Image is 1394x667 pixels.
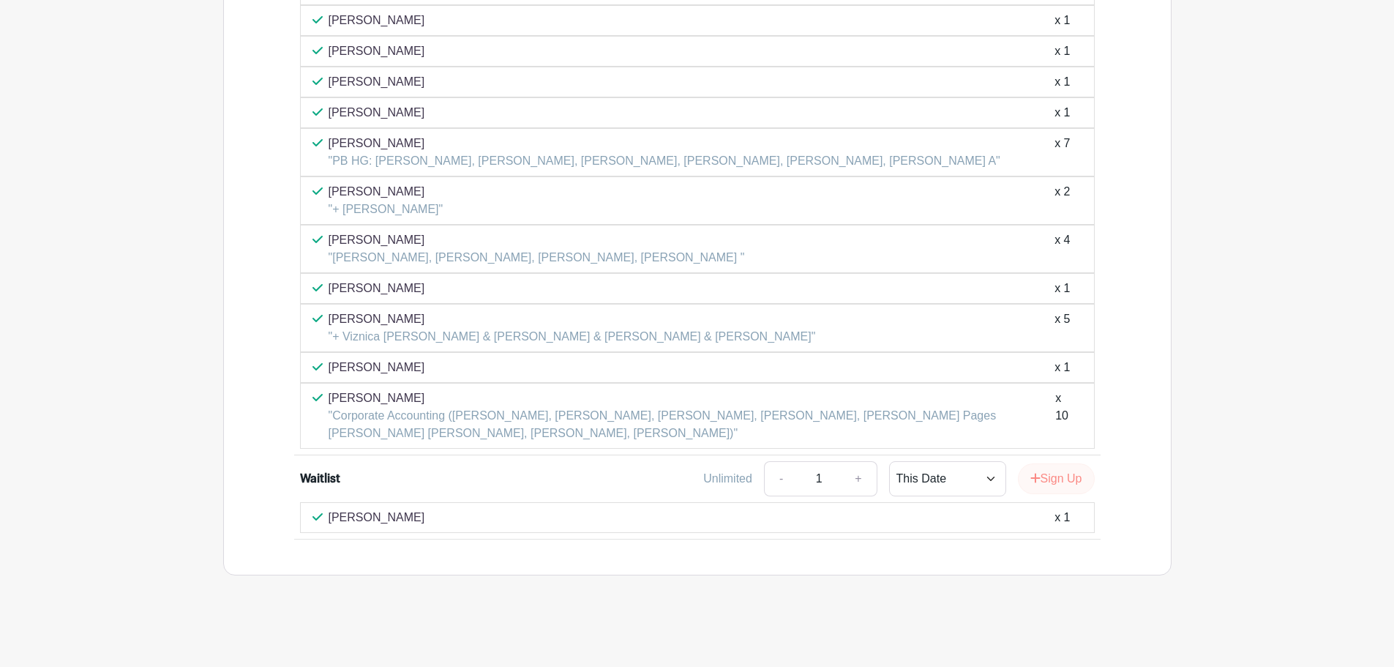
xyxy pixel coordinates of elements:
[1054,280,1070,297] div: x 1
[1018,463,1095,494] button: Sign Up
[329,104,425,122] p: [PERSON_NAME]
[329,407,1056,442] p: "Corporate Accounting ([PERSON_NAME], [PERSON_NAME], [PERSON_NAME], [PERSON_NAME], [PERSON_NAME] ...
[329,183,443,201] p: [PERSON_NAME]
[1054,73,1070,91] div: x 1
[329,328,816,346] p: "+ Viznica [PERSON_NAME] & [PERSON_NAME] & [PERSON_NAME] & [PERSON_NAME]"
[329,73,425,91] p: [PERSON_NAME]
[1054,135,1070,170] div: x 7
[329,42,425,60] p: [PERSON_NAME]
[764,461,798,496] a: -
[329,249,745,267] p: "[PERSON_NAME], [PERSON_NAME], [PERSON_NAME], [PERSON_NAME] "
[329,231,745,249] p: [PERSON_NAME]
[329,310,816,328] p: [PERSON_NAME]
[1055,390,1070,442] div: x 10
[703,470,752,488] div: Unlimited
[329,359,425,376] p: [PERSON_NAME]
[329,12,425,29] p: [PERSON_NAME]
[1054,183,1070,218] div: x 2
[329,152,1000,170] p: "PB HG: [PERSON_NAME], [PERSON_NAME], [PERSON_NAME], [PERSON_NAME], [PERSON_NAME], [PERSON_NAME] A"
[1054,509,1070,526] div: x 1
[1054,12,1070,29] div: x 1
[1054,231,1070,267] div: x 4
[1054,42,1070,60] div: x 1
[1054,104,1070,122] div: x 1
[329,201,443,218] p: "+ [PERSON_NAME]"
[329,390,1056,407] p: [PERSON_NAME]
[300,470,340,488] div: Waitlist
[329,135,1000,152] p: [PERSON_NAME]
[840,461,877,496] a: +
[329,280,425,297] p: [PERSON_NAME]
[1054,359,1070,376] div: x 1
[1054,310,1070,346] div: x 5
[329,509,425,526] p: [PERSON_NAME]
